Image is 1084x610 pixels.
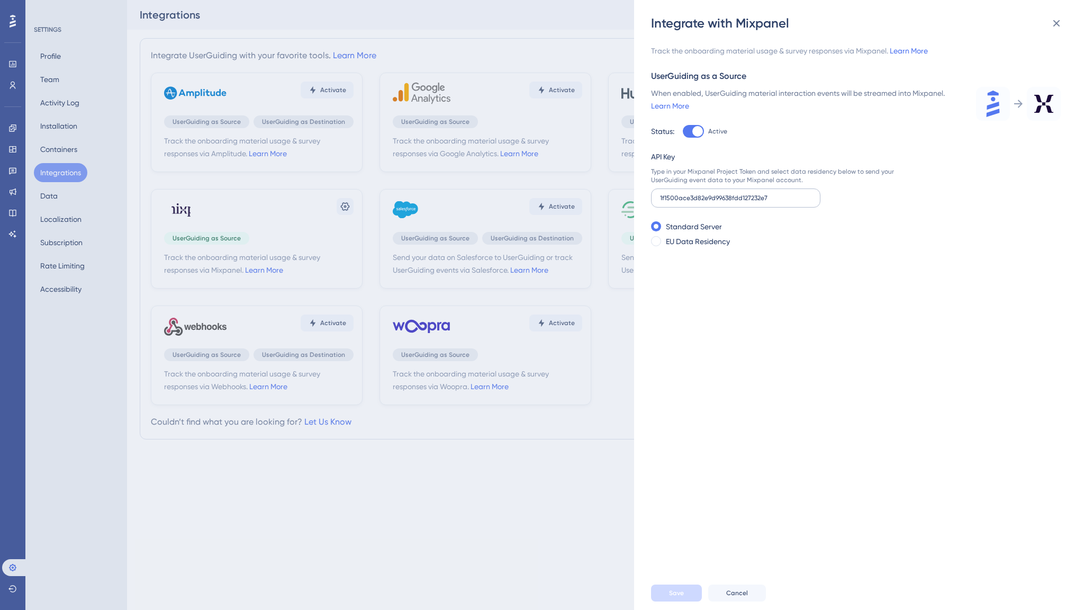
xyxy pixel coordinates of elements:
button: Cancel [708,585,766,602]
a: Learn More [890,47,928,55]
span: Cancel [726,589,748,597]
div: UserGuiding as a Source [651,70,1061,83]
button: Save [651,585,702,602]
div: Status: [651,125,674,138]
label: EU Data Residency [666,235,730,248]
a: Learn More [651,102,689,110]
div: API Key [651,150,918,163]
div: radio group [651,220,918,248]
span: Save [669,589,684,597]
div: Track the onboarding material usage & survey responses via Mixpanel. [651,44,1061,57]
div: Integrate with Mixpanel [651,15,1069,32]
label: Standard Server [666,220,722,233]
div: When enabled, UserGuiding material interaction events will be streamed into Mixpanel. [651,87,963,112]
input: Mixpanel Project Token [660,194,811,202]
div: Type in your Mixpanel Project Token and select data residency below to send your UserGuiding even... [651,167,918,184]
span: Active [708,127,727,136]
